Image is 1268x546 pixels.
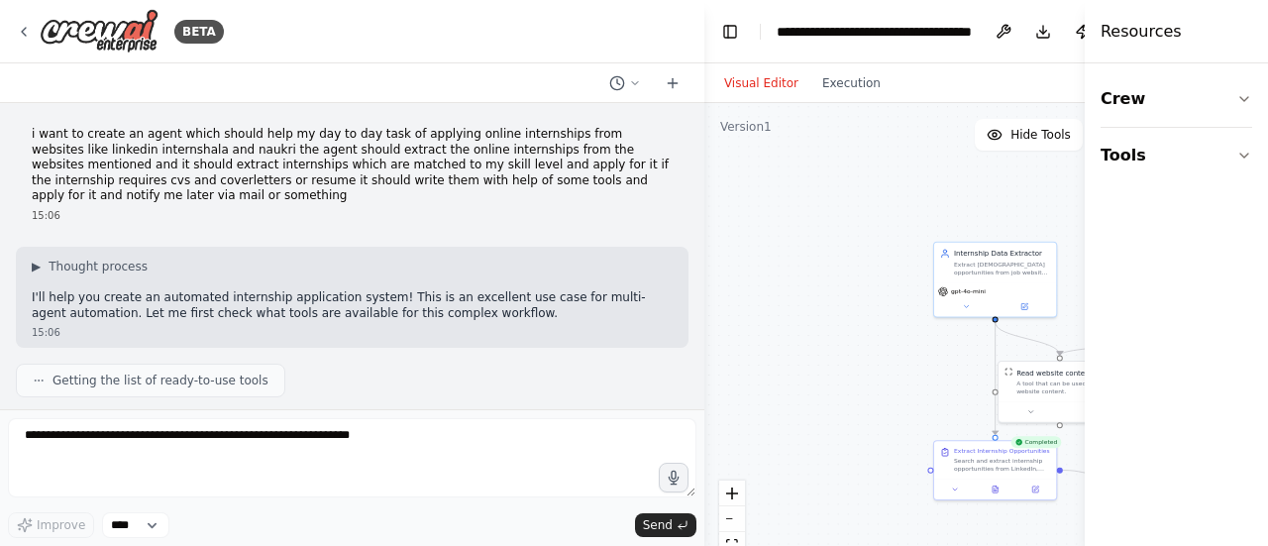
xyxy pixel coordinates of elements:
div: Search and extract internship opportunities from LinkedIn, Internshala, and Naukri websites. Focu... [954,457,1050,473]
div: 9ScrapeWebsiteToolRead website contentA tool that can be used to read a website content. [998,361,1121,423]
span: ▶ [32,259,41,274]
button: Visual Editor [712,71,810,95]
g: Edge from 33637e88-906f-4433-bdd1-01fc4f695572 to ad5aafc4-a8a7-448c-975d-c511d3551fd7 [990,322,1064,355]
button: Switch to previous chat [601,71,649,95]
button: Hide left sidebar [716,18,744,46]
div: Version 1 [720,119,772,135]
span: Hide Tools [1010,127,1071,143]
div: BETA [174,20,224,44]
button: Open in side panel [997,300,1053,312]
h4: Resources [1101,20,1182,44]
p: I'll help you create an automated internship application system! This is an excellent use case fo... [32,290,673,321]
button: zoom in [719,481,745,506]
button: Tools [1101,128,1252,183]
div: Completed [1010,436,1061,448]
img: Logo [40,9,158,54]
button: Open in side panel [1061,406,1117,418]
div: Read website content [1016,368,1092,378]
div: Extract Internship Opportunities [954,447,1050,455]
button: zoom out [719,506,745,532]
nav: breadcrumb [777,22,972,42]
div: A tool that can be used to read a website content. [1016,380,1114,395]
div: 15:06 [32,325,673,340]
div: CompletedExtract Internship OpportunitiesSearch and extract internship opportunities from LinkedI... [933,440,1057,500]
button: Send [635,513,696,537]
button: Crew [1101,71,1252,127]
span: Send [643,517,673,533]
div: Internship Data Extractor [954,249,1050,259]
div: Extract [DEMOGRAPHIC_DATA] opportunities from job websites like LinkedIn, Internshala, and Naukri... [954,261,1050,276]
button: Execution [810,71,893,95]
button: Open in side panel [1018,484,1052,495]
p: i want to create an agent which should help my day to day task of applying online internships fro... [32,127,673,204]
button: ▶Thought process [32,259,148,274]
button: Hide Tools [975,119,1083,151]
span: Thought process [49,259,148,274]
div: 15:06 [32,208,673,223]
img: ScrapeWebsiteTool [1004,368,1012,376]
g: Edge from 33637e88-906f-4433-bdd1-01fc4f695572 to d08f16e6-2c92-40df-8d46-ba97e969806c [990,322,1000,434]
button: Start a new chat [657,71,688,95]
button: View output [974,484,1015,495]
div: Internship Data ExtractorExtract [DEMOGRAPHIC_DATA] opportunities from job websites like LinkedIn... [933,242,1057,318]
button: Improve [8,512,94,538]
span: gpt-4o-mini [951,287,986,295]
span: Getting the list of ready-to-use tools [53,373,268,388]
button: Click to speak your automation idea [659,463,688,492]
span: Improve [37,517,85,533]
